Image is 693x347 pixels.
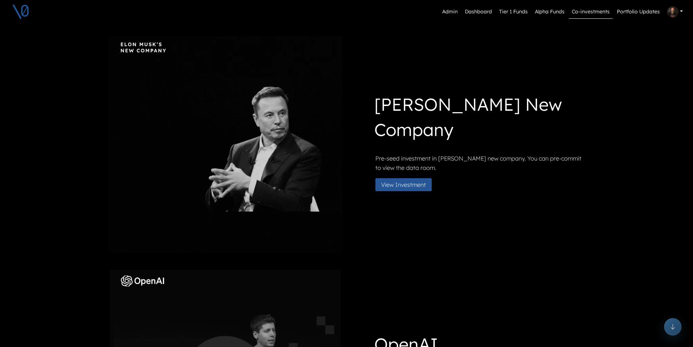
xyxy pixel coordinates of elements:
img: V0 logo [12,3,30,21]
img: elon-musks-new-company_black_2.png [108,36,342,252]
img: Profile [667,6,679,18]
a: Alpha Funds [532,5,567,19]
a: View Investment [375,180,437,188]
img: Fund Logo [115,276,170,286]
a: Portfolio Updates [614,5,663,19]
a: Dashboard [462,5,495,19]
a: Co-investments [569,5,613,19]
img: Fund Logo [115,42,170,53]
button: View Investment [375,178,432,191]
p: Pre-seed investment in [PERSON_NAME] new company. You can pre-commit to view the data room. [375,154,583,172]
a: Tier 1 Funds [496,5,531,19]
a: Admin [439,5,461,19]
h1: [PERSON_NAME] New Company [374,92,583,145]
